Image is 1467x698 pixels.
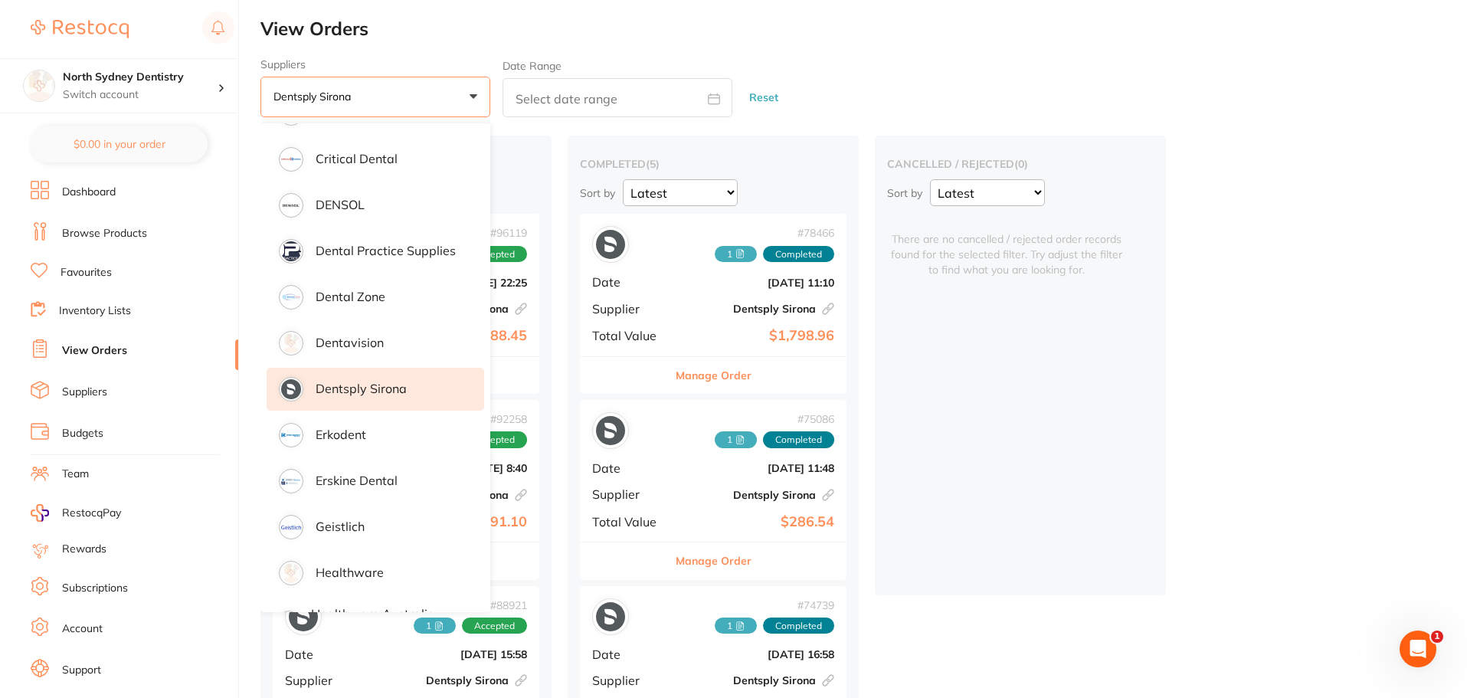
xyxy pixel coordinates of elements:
[62,581,128,596] a: Subscriptions
[462,227,527,239] span: # 96119
[31,504,121,522] a: RestocqPay
[31,504,49,522] img: RestocqPay
[681,674,834,687] b: Dentsply Sirona
[59,303,131,319] a: Inventory Lists
[592,329,669,342] span: Total Value
[62,226,147,241] a: Browse Products
[592,461,669,475] span: Date
[681,648,834,660] b: [DATE] 16:58
[289,602,318,631] img: Dentsply Sirona
[281,195,301,215] img: supplier image
[592,673,669,687] span: Supplier
[260,77,490,118] button: Dentsply Sirona
[281,563,301,583] img: supplier image
[316,244,456,257] p: Dental Practice Supplies
[715,227,834,239] span: # 78466
[715,246,757,263] span: Received
[887,157,1154,171] h2: cancelled / rejected ( 0 )
[592,275,669,289] span: Date
[462,246,527,263] span: Accepted
[462,431,527,448] span: Accepted
[285,647,362,661] span: Date
[503,60,562,72] label: Date Range
[592,302,669,316] span: Supplier
[31,11,129,47] a: Restocq Logo
[285,673,362,687] span: Supplier
[374,648,527,660] b: [DATE] 15:58
[676,357,752,394] button: Manage Order
[414,618,456,634] span: Received
[681,462,834,474] b: [DATE] 11:48
[763,431,834,448] span: Completed
[281,333,301,353] img: supplier image
[596,602,625,631] img: Dentsply Sirona
[681,328,834,344] b: $1,798.96
[745,77,783,118] button: Reset
[887,214,1126,277] span: There are no cancelled / rejected order records found for the selected filter. Try adjust the fil...
[592,515,669,529] span: Total Value
[63,87,218,103] p: Switch account
[260,58,490,70] label: Suppliers
[763,618,834,634] span: Completed
[681,277,834,289] b: [DATE] 11:10
[316,198,365,211] p: DENSOL
[887,186,922,200] p: Sort by
[592,647,669,661] span: Date
[311,607,463,635] p: Healthware Australia [PERSON_NAME]
[580,157,846,171] h2: completed ( 5 )
[62,542,106,557] a: Rewards
[374,674,527,687] b: Dentsply Sirona
[681,303,834,315] b: Dentsply Sirona
[763,246,834,263] span: Completed
[62,385,107,400] a: Suppliers
[281,379,301,399] img: supplier image
[316,152,398,165] p: Critical Dental
[281,241,301,261] img: supplier image
[1431,631,1443,643] span: 1
[316,474,398,487] p: Erskine Dental
[62,343,127,359] a: View Orders
[316,519,365,533] p: Geistlich
[281,149,301,169] img: supplier image
[715,431,757,448] span: Received
[281,425,301,445] img: supplier image
[62,467,89,482] a: Team
[63,70,218,85] h4: North Sydney Dentistry
[281,517,301,537] img: supplier image
[715,618,757,634] span: Received
[580,186,615,200] p: Sort by
[62,506,121,521] span: RestocqPay
[273,90,357,103] p: Dentsply Sirona
[681,489,834,501] b: Dentsply Sirona
[1400,631,1436,667] iframe: Intercom live chat
[676,542,752,579] button: Manage Order
[260,18,1467,40] h2: View Orders
[316,565,384,579] p: Healthware
[62,663,101,678] a: Support
[62,185,116,200] a: Dashboard
[596,230,625,259] img: Dentsply Sirona
[316,336,384,349] p: Dentavision
[281,471,301,491] img: supplier image
[31,20,129,38] img: Restocq Logo
[62,621,103,637] a: Account
[681,514,834,530] b: $286.54
[503,78,732,117] input: Select date range
[281,287,301,307] img: supplier image
[62,426,103,441] a: Budgets
[715,599,834,611] span: # 74739
[596,416,625,445] img: Dentsply Sirona
[316,290,385,303] p: Dental Zone
[316,382,407,395] p: Dentsply Sirona
[462,618,527,634] span: Accepted
[715,413,834,425] span: # 75086
[31,126,208,162] button: $0.00 in your order
[61,265,112,280] a: Favourites
[316,428,366,441] p: Erkodent
[592,487,669,501] span: Supplier
[24,70,54,101] img: North Sydney Dentistry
